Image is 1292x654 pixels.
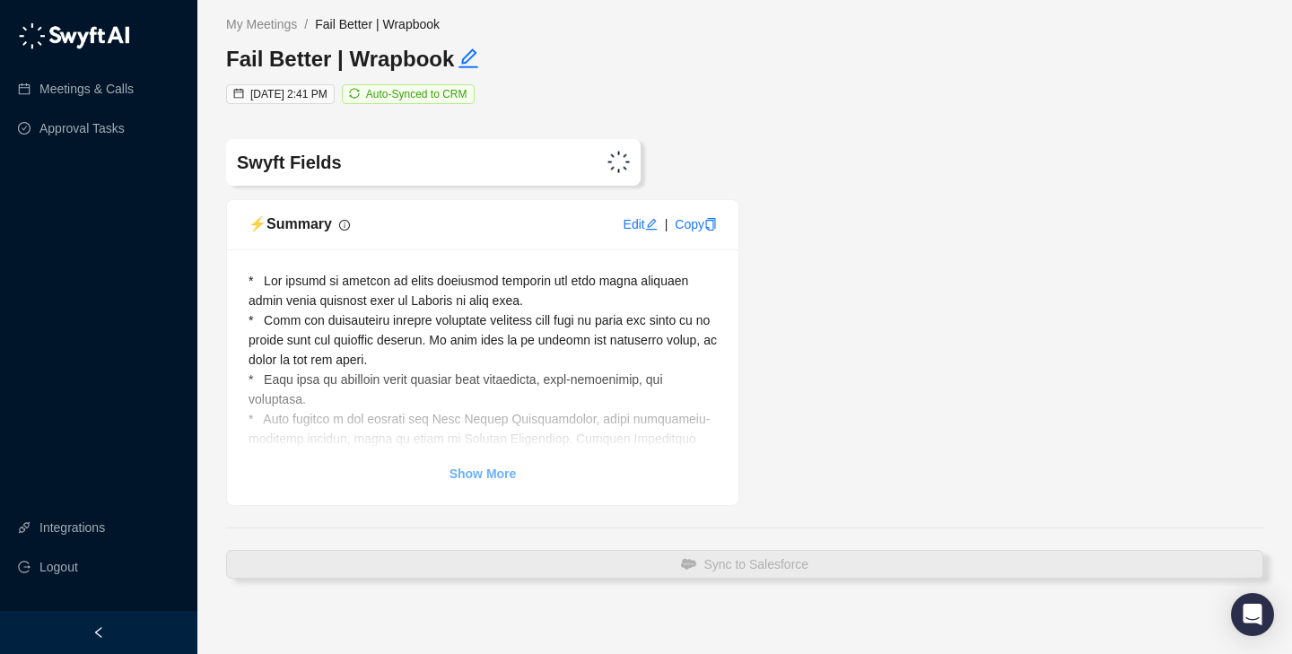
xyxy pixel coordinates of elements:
[366,88,467,100] span: Auto-Synced to CRM
[249,214,332,235] h5: ⚡️ Summary
[339,220,350,231] span: info-circle
[704,218,717,231] span: copy
[223,14,301,34] a: My Meetings
[675,217,717,231] a: Copy
[233,88,244,99] span: calendar
[39,510,105,545] a: Integrations
[607,151,630,173] img: Swyft Logo
[39,549,78,585] span: Logout
[450,467,517,481] strong: Show More
[18,561,31,573] span: logout
[250,88,327,100] span: [DATE] 2:41 PM
[39,110,125,146] a: Approval Tasks
[1231,593,1274,636] div: Open Intercom Messenger
[39,71,134,107] a: Meetings & Calls
[349,88,360,99] span: sync
[665,214,668,234] div: |
[315,17,440,31] span: Fail Better | Wrapbook
[226,550,1263,579] button: Sync to Salesforce
[18,22,130,49] img: logo-05li4sbe.png
[237,150,461,175] h4: Swyft Fields
[92,626,105,639] span: left
[624,217,658,231] a: Edit
[304,14,308,34] li: /
[458,48,479,69] span: edit
[645,218,658,231] span: edit
[226,45,745,74] h3: Fail Better | Wrapbook
[458,45,479,74] button: Edit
